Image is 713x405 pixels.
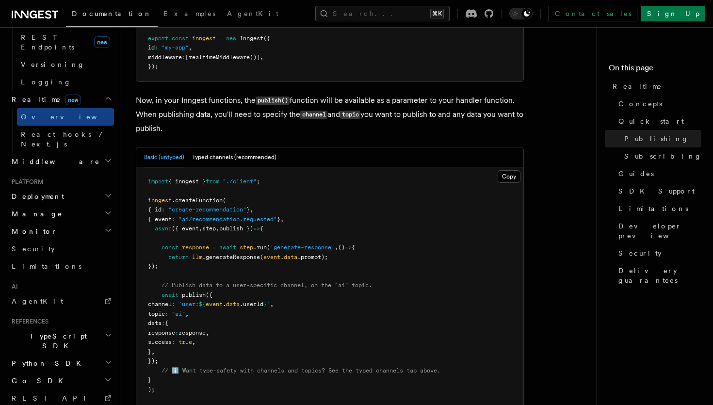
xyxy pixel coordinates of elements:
[182,54,185,61] span: :
[618,186,695,196] span: SDK Support
[620,130,701,147] a: Publishing
[509,8,533,19] button: Toggle dark mode
[165,310,168,317] span: :
[155,225,172,232] span: async
[270,301,274,308] span: ,
[12,394,94,402] span: REST API
[168,178,206,185] span: { inngest }
[172,197,223,204] span: .createFunction
[144,147,184,167] button: Basic (untyped)
[335,244,338,251] span: ,
[17,108,114,126] a: Overview
[549,6,637,21] a: Contact sales
[609,78,701,95] a: Realtime
[618,204,688,213] span: Limitations
[148,63,158,70] span: });
[21,61,85,68] span: Versioning
[219,244,236,251] span: await
[206,178,219,185] span: from
[148,320,162,326] span: data
[178,339,192,345] span: true
[253,225,260,232] span: =>
[17,56,114,73] a: Versioning
[72,10,152,17] span: Documentation
[12,245,55,253] span: Security
[136,94,524,135] p: Now, in your Inngest functions, the function will be available as a parameter to your handler fun...
[280,254,284,260] span: .
[158,3,221,26] a: Examples
[148,386,155,393] span: );
[221,3,284,26] a: AgentKit
[162,292,178,298] span: await
[8,358,87,368] span: Python SDK
[223,178,257,185] span: "./client"
[615,182,701,200] a: SDK Support
[17,73,114,91] a: Logging
[8,258,114,275] a: Limitations
[148,348,151,355] span: }
[182,292,206,298] span: publish
[192,339,195,345] span: ,
[250,206,253,213] span: ,
[618,99,662,109] span: Concepts
[148,310,165,317] span: topic
[66,3,158,27] a: Documentation
[192,35,216,42] span: inngest
[345,244,352,251] span: =>
[172,216,175,223] span: :
[8,157,100,166] span: Middleware
[172,310,185,317] span: "ai"
[162,44,189,51] span: "my-app"
[206,301,223,308] span: event
[202,225,216,232] span: step
[162,244,178,251] span: const
[8,227,57,236] span: Monitor
[8,108,114,153] div: Realtimenew
[185,310,189,317] span: ,
[284,254,297,260] span: data
[148,44,155,51] span: id
[192,254,202,260] span: llm
[226,301,240,308] span: data
[609,62,701,78] h4: On this page
[8,331,105,351] span: TypeScript SDK
[8,188,114,205] button: Deployment
[178,329,206,336] span: response
[277,216,280,223] span: }
[8,178,44,186] span: Platform
[615,95,701,113] a: Concepts
[267,244,270,251] span: (
[263,301,267,308] span: }
[21,33,74,51] span: REST Endpoints
[172,35,189,42] span: const
[21,78,71,86] span: Logging
[615,262,701,289] a: Delivery guarantees
[148,197,172,204] span: inngest
[618,266,701,285] span: Delivery guarantees
[618,248,662,258] span: Security
[148,178,168,185] span: import
[219,225,253,232] span: publish })
[189,44,192,51] span: ,
[172,301,175,308] span: :
[297,254,328,260] span: .prompt);
[148,376,151,383] span: }
[8,240,114,258] a: Security
[202,254,260,260] span: .generateResponse
[12,262,81,270] span: Limitations
[148,339,172,345] span: success
[175,329,178,336] span: :
[300,111,327,119] code: channel
[8,192,64,201] span: Deployment
[641,6,705,21] a: Sign Up
[216,225,219,232] span: ,
[246,206,250,213] span: }
[219,35,223,42] span: =
[12,297,63,305] span: AgentKit
[148,357,158,364] span: });
[199,225,202,232] span: ,
[8,283,18,291] span: AI
[624,151,702,161] span: Subscribing
[162,367,440,374] span: // ℹ️ Want type-safety with channels and topics? See the typed channels tab above.
[162,206,165,213] span: :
